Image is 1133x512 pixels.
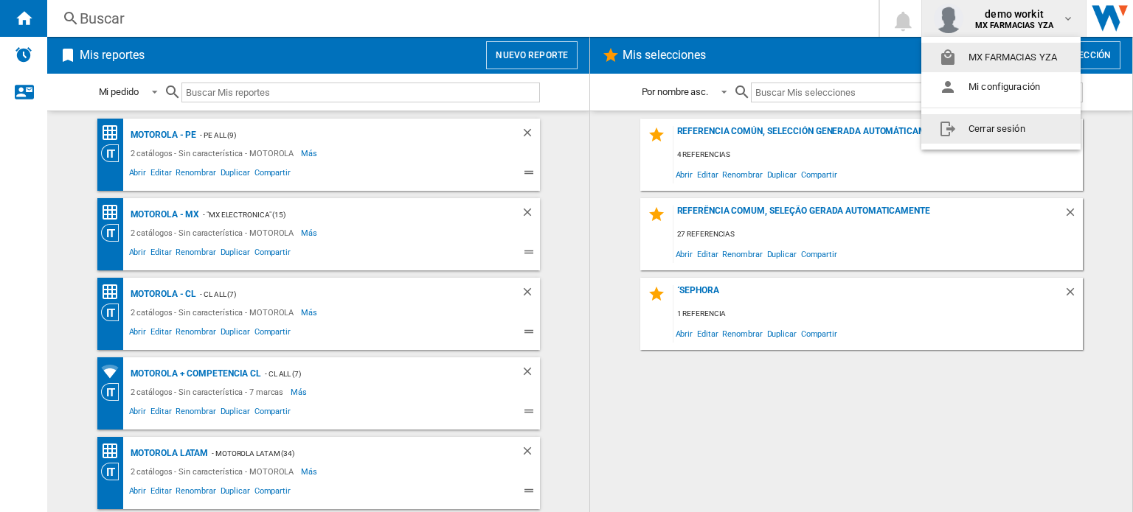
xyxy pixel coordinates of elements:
button: Cerrar sesión [921,114,1081,144]
button: Mi configuración [921,72,1081,102]
button: MX FARMACIAS YZA [921,43,1081,72]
